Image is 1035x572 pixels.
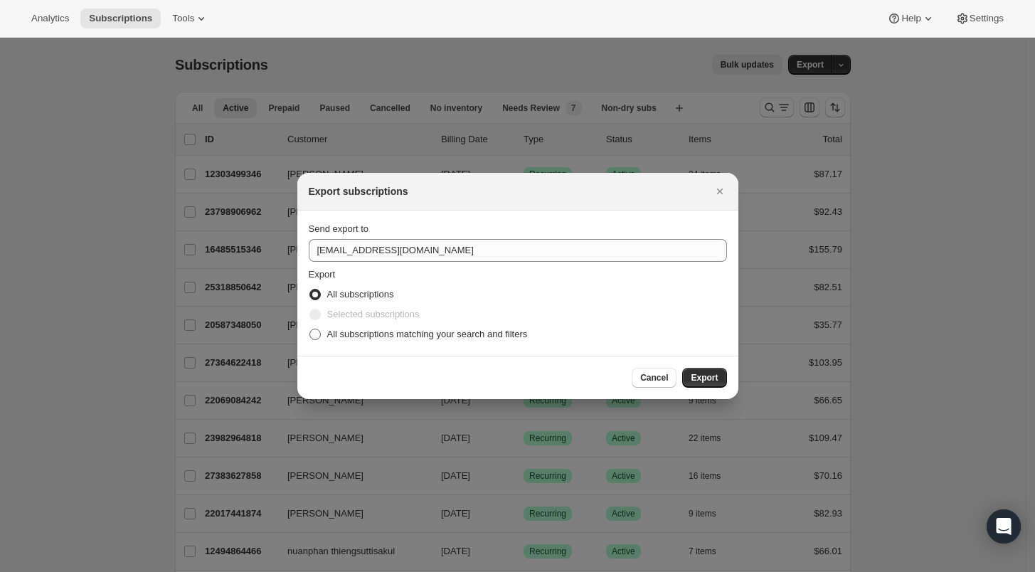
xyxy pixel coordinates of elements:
button: Settings [947,9,1012,28]
button: Cancel [632,368,676,388]
button: Subscriptions [80,9,161,28]
h2: Export subscriptions [309,184,408,198]
button: Export [682,368,726,388]
button: Close [710,181,730,201]
span: All subscriptions [327,289,394,300]
span: Help [901,13,920,24]
span: Selected subscriptions [327,309,420,319]
button: Tools [164,9,217,28]
span: Export [691,372,718,383]
button: Help [879,9,943,28]
span: Cancel [640,372,668,383]
span: Analytics [31,13,69,24]
span: Subscriptions [89,13,152,24]
span: Tools [172,13,194,24]
div: Open Intercom Messenger [987,509,1021,544]
span: Send export to [309,223,369,234]
span: All subscriptions matching your search and filters [327,329,528,339]
span: Export [309,269,336,280]
span: Settings [970,13,1004,24]
button: Analytics [23,9,78,28]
